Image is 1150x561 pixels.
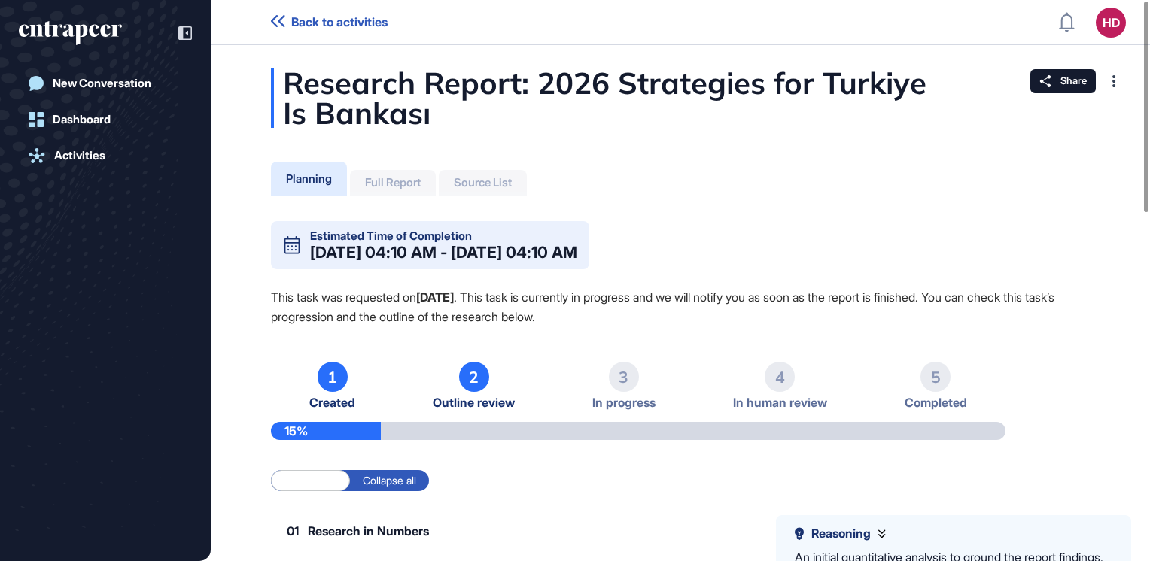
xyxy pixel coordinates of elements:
div: entrapeer-logo [19,21,122,45]
span: Research in Numbers [308,525,429,537]
div: Dashboard [53,113,111,126]
div: 1 [318,362,348,392]
label: Collapse all [350,470,429,491]
div: Planning [286,171,332,186]
div: Estimated Time of Completion [310,230,472,241]
span: Share [1060,75,1087,87]
p: This task was requested on . This task is currently in progress and we will notify you as soon as... [271,287,1090,326]
div: 3 [609,362,639,392]
div: 5 [920,362,951,392]
div: Activities [54,149,105,162]
span: Reasoning [811,526,871,541]
div: 15% [271,422,381,440]
span: In human review [733,396,827,410]
label: Expand all [271,470,350,491]
span: Completed [905,396,967,410]
a: New Conversation [19,68,192,99]
a: Activities [19,141,192,171]
div: Full Report [365,176,421,190]
a: Back to activities [271,15,388,29]
div: Source List [454,176,512,190]
div: 2 [459,362,489,392]
button: HD [1096,8,1126,38]
span: In progress [592,396,656,410]
strong: [DATE] [416,290,454,305]
span: Outline review [433,396,515,410]
div: Research Report: 2026 Strategies for Turkiye Is Bankası [271,68,1090,128]
span: Back to activities [291,15,388,29]
a: Dashboard [19,105,192,135]
span: Created [309,396,355,410]
div: [DATE] 04:10 AM - [DATE] 04:10 AM [310,244,577,260]
span: 01 [287,525,299,537]
div: New Conversation [53,77,151,90]
div: 4 [765,362,795,392]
